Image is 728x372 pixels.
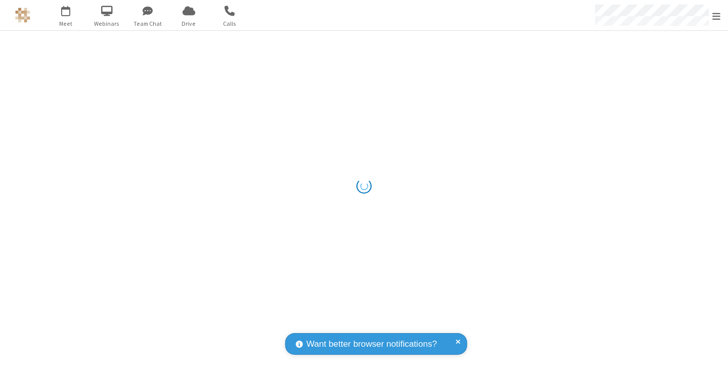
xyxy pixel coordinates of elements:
span: Meet [47,19,85,28]
span: Calls [211,19,249,28]
img: QA Selenium DO NOT DELETE OR CHANGE [15,8,30,23]
span: Want better browser notifications? [306,338,437,351]
span: Team Chat [129,19,167,28]
span: Drive [170,19,208,28]
span: Webinars [88,19,126,28]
